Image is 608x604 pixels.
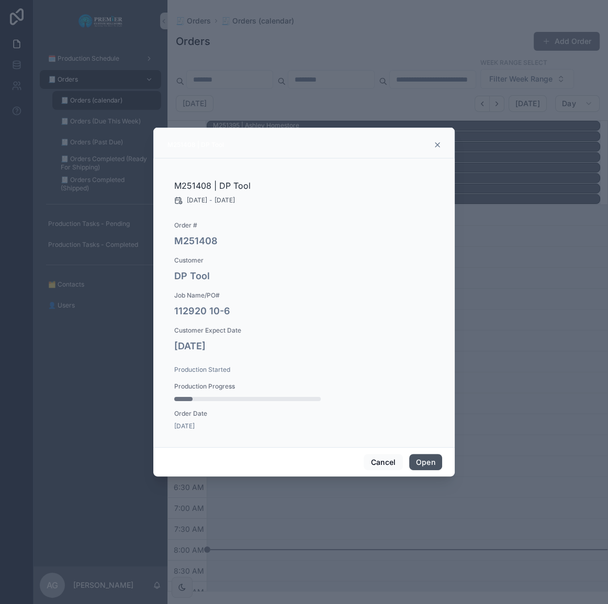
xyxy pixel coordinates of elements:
[174,366,325,374] span: Production Started
[174,409,325,418] span: Order Date
[167,141,224,149] div: M251408 | DP Tool
[364,454,402,471] button: Cancel
[174,422,325,430] span: [DATE]
[167,140,224,150] div: M251408 | DP Tool
[187,196,207,204] span: [DATE]
[174,291,325,300] span: Job Name/PO#
[409,454,442,471] button: Open
[174,221,325,230] span: Order #
[174,256,325,265] span: Customer
[209,196,212,204] span: -
[174,269,325,283] h4: DP Tool
[174,339,325,353] h4: [DATE]
[174,326,325,335] span: Customer Expect Date
[215,196,235,204] span: [DATE]
[174,234,325,248] h4: M251408
[174,304,325,318] h4: 112920 10-6
[174,179,325,192] h2: M251408 | DP Tool
[174,382,325,391] span: Production Progress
